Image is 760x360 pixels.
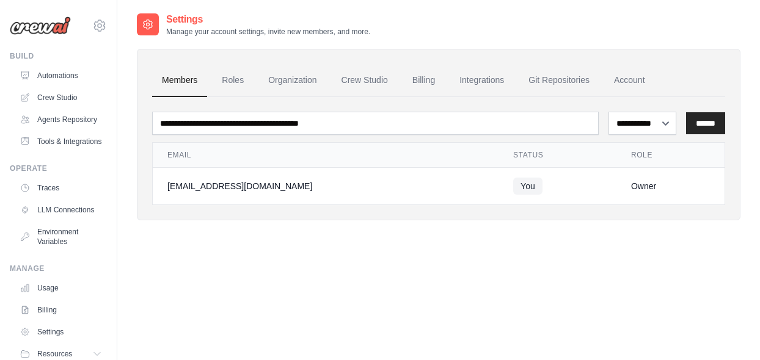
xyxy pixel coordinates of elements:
[10,16,71,35] img: Logo
[631,180,710,192] div: Owner
[15,110,107,129] a: Agents Repository
[152,64,207,97] a: Members
[15,132,107,151] a: Tools & Integrations
[499,143,616,168] th: Status
[258,64,326,97] a: Organization
[604,64,655,97] a: Account
[332,64,398,97] a: Crew Studio
[166,12,370,27] h2: Settings
[15,66,107,85] a: Automations
[166,27,370,37] p: Manage your account settings, invite new members, and more.
[15,222,107,251] a: Environment Variables
[513,178,543,195] span: You
[10,51,107,61] div: Build
[616,143,725,168] th: Role
[15,278,107,298] a: Usage
[15,178,107,198] a: Traces
[450,64,514,97] a: Integrations
[15,300,107,320] a: Billing
[10,264,107,273] div: Manage
[15,200,107,220] a: LLM Connections
[212,64,254,97] a: Roles
[15,88,107,107] a: Crew Studio
[37,349,72,359] span: Resources
[519,64,599,97] a: Git Repositories
[167,180,484,192] div: [EMAIL_ADDRESS][DOMAIN_NAME]
[15,322,107,342] a: Settings
[403,64,445,97] a: Billing
[10,164,107,173] div: Operate
[153,143,499,168] th: Email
